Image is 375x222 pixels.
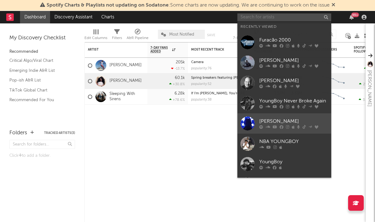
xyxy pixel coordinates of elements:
span: 7-Day Fans Added [150,46,170,53]
div: Artist [88,48,135,52]
div: Edit Columns [84,27,107,45]
a: Charts [97,11,119,23]
div: Recently Viewed [241,23,328,31]
span: Dismiss [332,3,335,8]
a: Dashboard [20,11,50,23]
a: [PERSON_NAME] [109,78,142,84]
span: Spotify Charts & Playlists not updating on Sodatone [47,3,169,8]
div: Recommended [9,48,75,56]
a: Pop-ish A&R List [9,77,69,84]
a: Sleeping With Sirens [109,91,144,102]
div: -13.7 % [171,67,185,71]
a: Recommended For You [9,96,69,103]
div: Edit Columns [84,34,107,42]
input: Search for folders... [9,140,75,149]
div: popularity: 38 [191,98,212,101]
span: 29.6k [363,83,372,86]
div: If I'm James Dean, You're Audrey Hepburn - Audiotree Live Version [191,92,247,95]
div: +30.8 % [169,82,185,86]
div: Most Recent Track [191,48,238,52]
button: Save [207,33,215,37]
span: Most Notified [169,32,194,37]
a: Furacão 2000 [237,32,331,52]
div: YoungBoy Never Broke Again [259,97,328,105]
svg: Chart title [319,58,347,73]
a: Emerging Indie A&R List [9,67,69,74]
a: TikTok Global Chart [9,87,69,94]
a: Camera [191,61,204,64]
span: : Some charts are now updating. We are continuing to work on the issue [47,3,330,8]
div: NBA YOUNGBOY [259,138,328,146]
input: Search for artists [237,13,331,21]
a: NBA YOUNGBOY [237,134,331,154]
a: If I'm [PERSON_NAME], You're [PERSON_NAME] - Audiotree Live Version [191,92,307,95]
div: 7-Day Fans Added (7-Day Fans Added) [233,27,280,45]
div: Camera [191,61,247,64]
div: Filters [112,34,122,42]
a: Critical Algo/Viral Chart [9,57,69,64]
div: [PERSON_NAME] [366,70,373,106]
a: Discovery Assistant [50,11,97,23]
div: popularity: 52 [191,82,211,86]
button: 99+ [349,15,354,20]
a: Spring breakers featuring [PERSON_NAME] [191,76,261,80]
div: popularity: 76 [191,67,212,70]
a: [PERSON_NAME] [237,52,331,73]
svg: Chart title [319,89,347,105]
a: YoungBoy [237,154,331,174]
a: [PERSON_NAME] [237,113,331,134]
div: YoungBoy [259,158,328,166]
div: 60.1k [175,76,185,80]
span: 3.61k [363,98,371,102]
div: 99 + [351,12,359,17]
svg: Chart title [319,73,347,89]
div: A&R Pipeline [127,27,149,45]
div: 7-Day Fans Added (7-Day Fans Added) [233,34,280,42]
div: Folders [9,129,27,137]
div: +78.6 % [169,98,185,102]
a: [PERSON_NAME] [237,73,331,93]
div: Click to add a folder. [9,152,75,160]
a: YoungBoy Never Broke Again [237,93,331,113]
div: 6.28k [175,91,185,96]
button: Tracked Artists(3) [44,131,75,135]
div: [PERSON_NAME] [259,77,328,85]
div: [PERSON_NAME] [259,118,328,125]
a: [PERSON_NAME] [237,174,331,195]
div: Filters [112,27,122,45]
div: Spring breakers featuring kesha [191,76,247,80]
div: [PERSON_NAME] [259,57,328,64]
a: [PERSON_NAME] [109,63,142,68]
div: My Discovery Checklist [9,34,75,42]
div: Furacão 2000 [259,37,328,44]
div: A&R Pipeline [127,34,149,42]
div: 205k [176,60,185,64]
